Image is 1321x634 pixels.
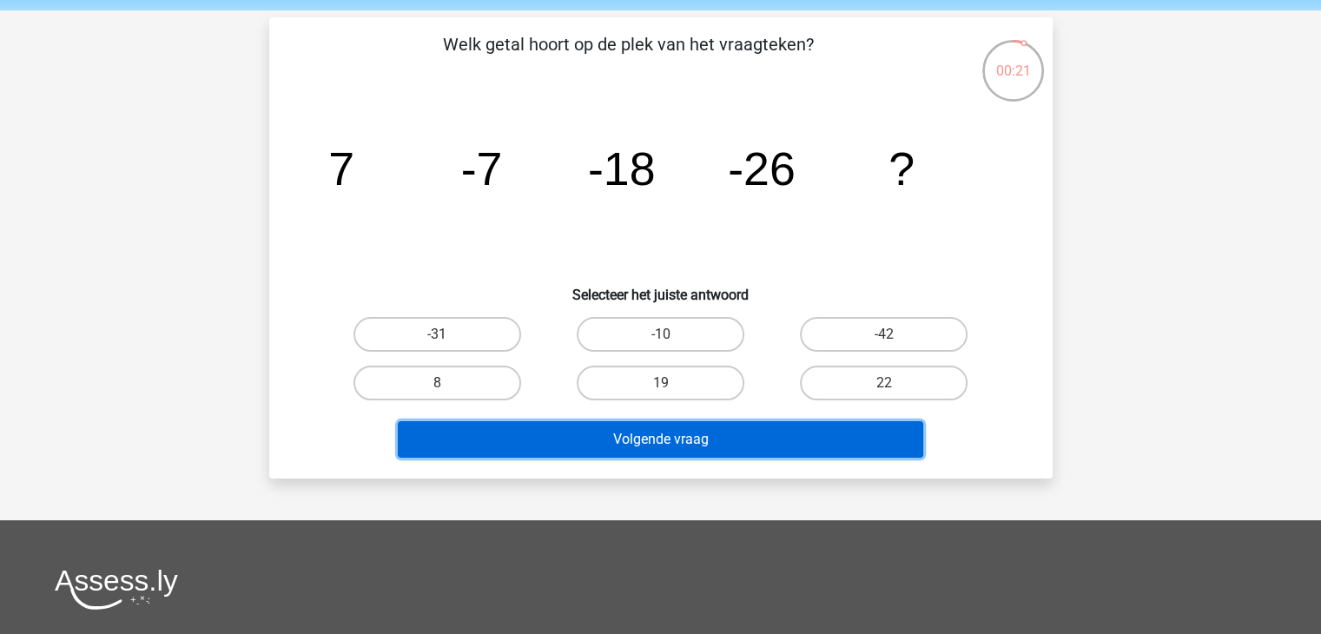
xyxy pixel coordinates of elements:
tspan: 7 [328,142,354,195]
label: -10 [577,317,744,352]
p: Welk getal hoort op de plek van het vraagteken? [297,31,960,83]
button: Volgende vraag [398,421,923,458]
label: -31 [353,317,521,352]
h6: Selecteer het juiste antwoord [297,273,1025,303]
tspan: -7 [460,142,502,195]
label: 8 [353,366,521,400]
label: -42 [800,317,968,352]
tspan: -18 [587,142,655,195]
label: 22 [800,366,968,400]
div: 00:21 [981,38,1046,82]
label: 19 [577,366,744,400]
tspan: ? [888,142,915,195]
img: Assessly logo [55,569,178,610]
tspan: -26 [728,142,796,195]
